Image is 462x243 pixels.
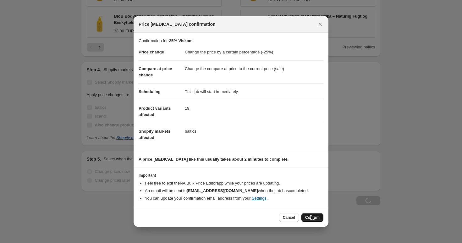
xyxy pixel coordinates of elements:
[145,180,323,186] li: Feel free to exit the NA Bulk Price Editor app while your prices are updating.
[185,123,323,140] dd: baltics
[139,50,164,54] span: Price change
[283,215,295,220] span: Cancel
[139,173,323,178] h3: Important
[279,213,299,222] button: Cancel
[139,21,216,27] span: Price [MEDICAL_DATA] confirmation
[139,66,172,77] span: Compare at price change
[252,196,267,201] a: Settings
[187,188,258,193] b: [EMAIL_ADDRESS][DOMAIN_NAME]
[185,100,323,117] dd: 19
[139,157,289,162] b: A price [MEDICAL_DATA] like this usually takes about 2 minutes to complete.
[139,106,171,117] span: Product variants affected
[185,44,323,60] dd: Change the price by a certain percentage (-25%)
[139,89,161,94] span: Scheduling
[139,38,323,44] p: Confirmation for
[145,195,323,202] li: You can update your confirmation email address from your .
[145,188,323,194] li: An email will be sent to when the job has completed .
[316,20,325,29] button: Close
[139,129,170,140] span: Shopify markets affected
[168,38,192,43] b: -25% Viskam
[185,83,323,100] dd: This job will start immediately.
[185,60,323,77] dd: Change the compare at price to the current price (sale)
